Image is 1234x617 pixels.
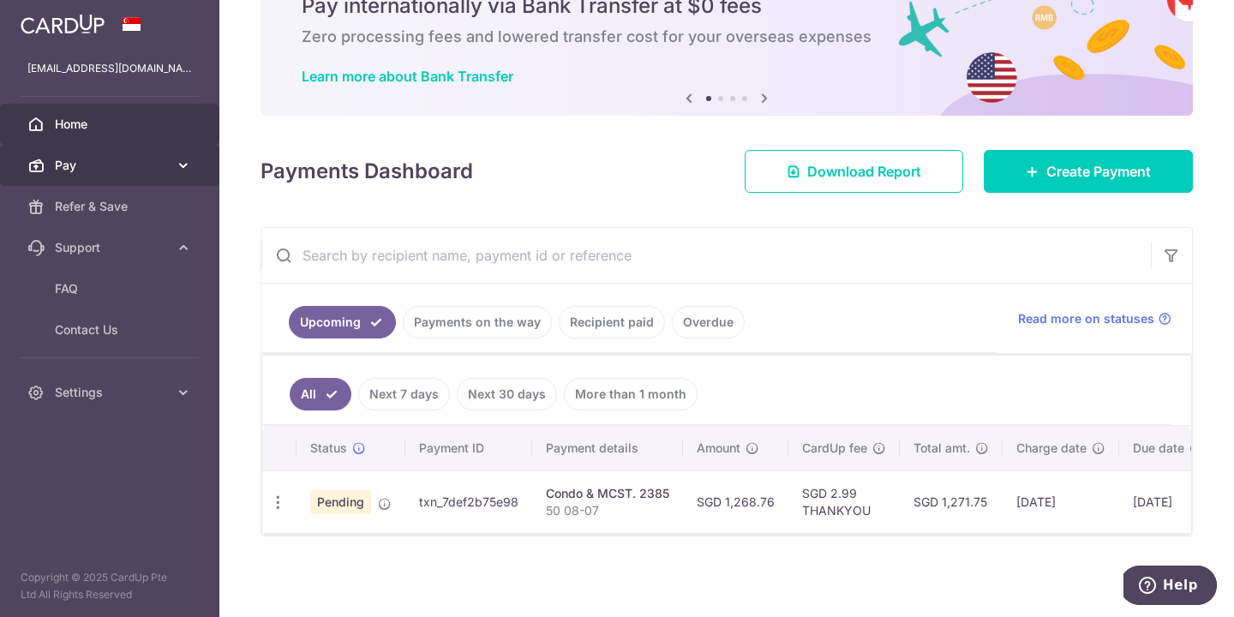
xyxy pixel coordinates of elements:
[672,306,745,338] a: Overdue
[683,470,788,533] td: SGD 1,268.76
[405,470,532,533] td: txn_7def2b75e98
[984,150,1193,193] a: Create Payment
[310,440,347,457] span: Status
[310,490,371,514] span: Pending
[807,161,921,182] span: Download Report
[457,378,557,410] a: Next 30 days
[55,321,168,338] span: Contact Us
[290,378,351,410] a: All
[302,27,1152,47] h6: Zero processing fees and lowered transfer cost for your overseas expenses
[802,440,867,457] span: CardUp fee
[559,306,665,338] a: Recipient paid
[564,378,698,410] a: More than 1 month
[1046,161,1151,182] span: Create Payment
[289,306,396,338] a: Upcoming
[1123,566,1217,608] iframe: Opens a widget where you can find more information
[1119,470,1217,533] td: [DATE]
[55,384,168,401] span: Settings
[55,198,168,215] span: Refer & Save
[900,470,1003,533] td: SGD 1,271.75
[39,12,75,27] span: Help
[745,150,963,193] a: Download Report
[1003,470,1119,533] td: [DATE]
[1018,310,1154,327] span: Read more on statuses
[914,440,970,457] span: Total amt.
[302,68,513,85] a: Learn more about Bank Transfer
[546,502,669,519] p: 50 08-07
[403,306,552,338] a: Payments on the way
[546,485,669,502] div: Condo & MCST. 2385
[532,426,683,470] th: Payment details
[55,239,168,256] span: Support
[788,470,900,533] td: SGD 2.99 THANKYOU
[1133,440,1184,457] span: Due date
[1016,440,1087,457] span: Charge date
[697,440,740,457] span: Amount
[55,280,168,297] span: FAQ
[261,228,1151,283] input: Search by recipient name, payment id or reference
[261,156,473,187] h4: Payments Dashboard
[405,426,532,470] th: Payment ID
[358,378,450,410] a: Next 7 days
[27,60,192,77] p: [EMAIL_ADDRESS][DOMAIN_NAME]
[1018,310,1171,327] a: Read more on statuses
[55,116,168,133] span: Home
[55,157,168,174] span: Pay
[21,14,105,34] img: CardUp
